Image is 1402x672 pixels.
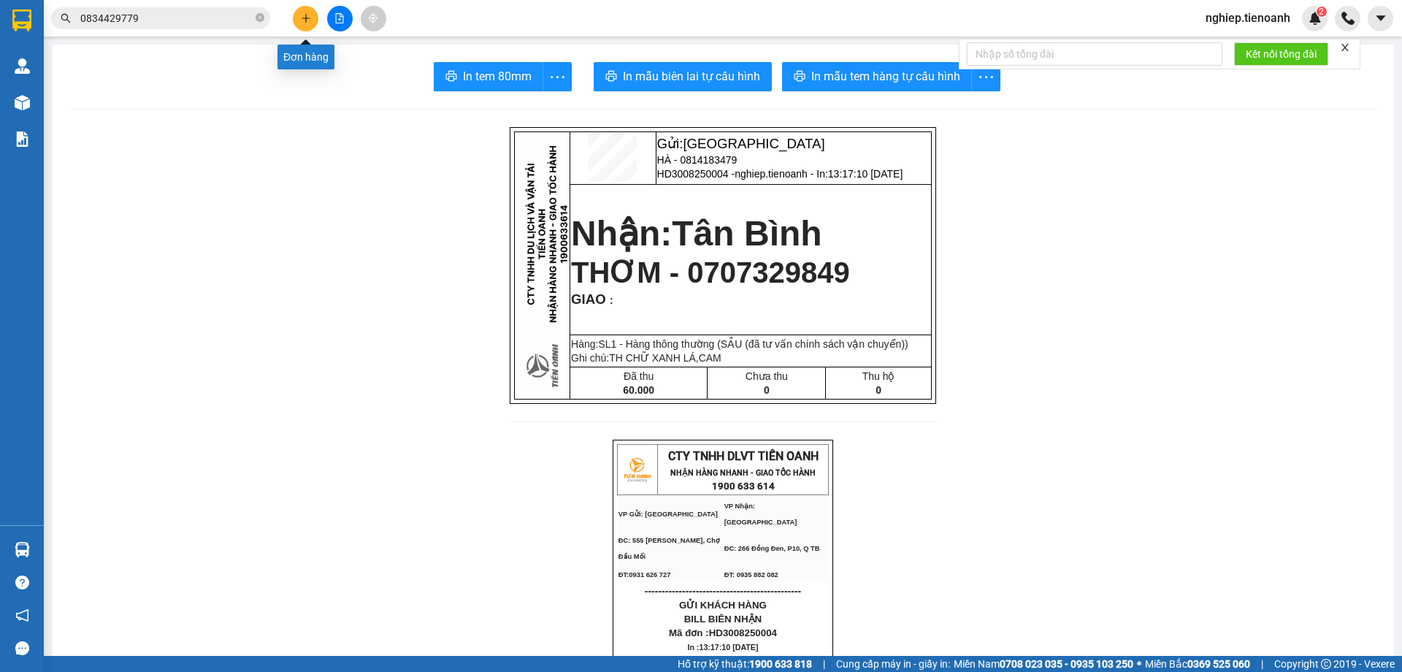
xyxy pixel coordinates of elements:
[709,627,777,638] span: HD3008250004
[571,256,850,289] span: THƠM - 0707329849
[669,627,777,638] span: Mã đơn :
[80,10,253,26] input: Tìm tên, số ĐT hoặc mã đơn
[543,62,572,91] button: more
[1246,46,1317,62] span: Kết nối tổng đài
[618,451,655,488] img: logo
[683,136,824,151] span: [GEOGRAPHIC_DATA]
[876,384,881,396] span: 0
[678,656,812,672] span: Hỗ trợ kỹ thuật:
[611,338,908,350] span: 1 - Hàng thông thường (SẦU (đã tư vấn chính sách vận chuyển))
[688,643,759,652] span: In :
[1000,658,1133,670] strong: 0708 023 035 - 0935 103 250
[609,352,721,364] span: TH CHỮ XANH LÁ,CAM
[684,614,762,625] span: BILL BIÊN NHẬN
[657,136,825,151] span: Gửi:
[15,641,29,655] span: message
[61,13,71,23] span: search
[657,154,738,166] span: HÀ - 0814183479
[1317,7,1327,17] sup: 2
[724,571,778,579] span: ĐT: 0935 882 082
[605,70,617,84] span: printer
[256,13,264,22] span: close-circle
[618,511,718,518] span: VP Gửi: [GEOGRAPHIC_DATA]
[764,384,770,396] span: 0
[811,67,960,85] span: In mẫu tem hàng tự cấu hình
[1145,656,1250,672] span: Miền Bắc
[594,62,772,91] button: printerIn mẫu biên lai tự cấu hình
[571,352,721,364] span: Ghi chú:
[15,95,30,110] img: warehouse-icon
[1340,42,1350,53] span: close
[1321,659,1331,669] span: copyright
[862,370,895,382] span: Thu hộ
[794,70,805,84] span: printer
[301,13,311,23] span: plus
[606,294,613,306] span: :
[15,608,29,622] span: notification
[746,370,788,382] span: Chưa thu
[334,13,345,23] span: file-add
[571,214,822,253] strong: Nhận:
[463,67,532,85] span: In tem 80mm
[571,338,908,350] span: Hàng:SL
[645,585,801,597] span: ----------------------------------------------
[672,214,821,253] span: Tân Bình
[749,658,812,670] strong: 1900 633 818
[724,503,797,526] span: VP Nhận: [GEOGRAPHIC_DATA]
[836,656,950,672] span: Cung cấp máy in - giấy in:
[971,62,1000,91] button: more
[1194,9,1302,27] span: nghiep.tienoanh
[1368,6,1393,31] button: caret-down
[954,656,1133,672] span: Miền Nam
[1187,658,1250,670] strong: 0369 525 060
[15,131,30,147] img: solution-icon
[624,370,654,382] span: Đã thu
[623,67,760,85] span: In mẫu biên lai tự cấu hình
[724,545,820,552] span: ĐC: 266 Đồng Đen, P10, Q TB
[735,168,903,180] span: nghiep.tienoanh - In:
[712,481,775,492] strong: 1900 633 614
[368,13,378,23] span: aim
[15,58,30,74] img: warehouse-icon
[700,643,759,652] span: 13:17:10 [DATE]
[12,9,31,31] img: logo-vxr
[823,656,825,672] span: |
[445,70,457,84] span: printer
[679,600,767,611] span: GỬI KHÁCH HÀNG
[828,168,903,180] span: 13:17:10 [DATE]
[543,68,571,86] span: more
[1261,656,1263,672] span: |
[618,537,720,560] span: ĐC: 555 [PERSON_NAME], Chợ Đầu Mối
[256,12,264,26] span: close-circle
[972,68,1000,86] span: more
[434,62,543,91] button: printerIn tem 80mm
[277,45,334,69] div: Đơn hàng
[1374,12,1387,25] span: caret-down
[967,42,1222,66] input: Nhập số tổng đài
[623,384,654,396] span: 60.000
[1309,12,1322,25] img: icon-new-feature
[618,571,671,579] span: ĐT:0931 626 727
[15,542,30,557] img: warehouse-icon
[571,291,606,307] span: GIAO
[327,6,353,31] button: file-add
[361,6,386,31] button: aim
[293,6,318,31] button: plus
[670,468,816,478] strong: NHẬN HÀNG NHANH - GIAO TỐC HÀNH
[782,62,972,91] button: printerIn mẫu tem hàng tự cấu hình
[15,576,29,589] span: question-circle
[1341,12,1355,25] img: phone-icon
[668,449,819,463] span: CTY TNHH DLVT TIẾN OANH
[657,168,903,180] span: HD3008250004 -
[1319,7,1324,17] span: 2
[1137,661,1141,667] span: ⚪️
[1234,42,1328,66] button: Kết nối tổng đài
